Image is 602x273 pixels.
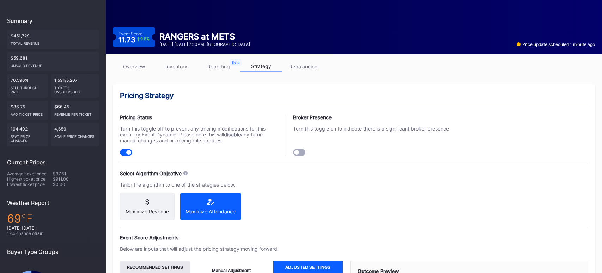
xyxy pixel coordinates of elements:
div: Below are inputs that will adjust the pricing strategy moving forward. [120,246,279,252]
div: Average ticket price [7,171,53,176]
a: overview [113,61,155,72]
div: Price update scheduled 1 minute ago [517,42,595,47]
div: 69 [7,212,99,225]
div: Revenue per ticket [54,109,96,116]
div: scale price changes [54,132,96,139]
div: Event Score Adjustments [120,235,588,241]
div: Weather Report [7,199,99,206]
a: strategy [240,61,282,72]
div: Tailor the algorithm to one of the strategies below. [120,182,279,188]
div: Turn this toggle off to prevent any pricing modifications for this event by Event Dynamic. Please... [120,126,279,144]
div: Tickets Unsold/Sold [54,83,96,94]
a: rebalancing [282,61,324,72]
div: Sell Through Rate [11,83,44,94]
div: Lowest ticket price [7,182,53,187]
div: Manual Adjustment [212,268,251,273]
div: 12 % chance of rain [7,231,99,236]
div: Buyer Type Groups [7,248,99,255]
div: Maximize Revenue [126,208,169,214]
div: $0.00 [53,182,99,187]
div: [DATE] [DATE] 7:10PM | [GEOGRAPHIC_DATA] [159,42,250,47]
div: Highest ticket price [7,176,53,182]
div: $66.45 [51,101,99,120]
div: Pricing Status [120,114,279,120]
div: 9.8 % [140,37,150,41]
span: ℉ [21,212,33,225]
div: 4,659 [51,123,99,146]
div: Select Algorithm Objective [120,170,182,176]
div: Unsold Revenue [11,61,95,68]
div: Total Revenue [11,38,95,45]
div: RANGERS at METS [159,31,250,42]
div: Pricing Strategy [120,91,588,100]
div: 11.73 [118,36,150,43]
div: $37.51 [53,171,99,176]
strong: disable [224,132,241,138]
div: Maximize Attendance [186,208,236,214]
div: $86.75 [7,101,48,120]
div: Summary [7,17,99,24]
div: Avg ticket price [11,109,44,116]
div: Broker Presence [293,114,452,120]
div: $911.00 [53,176,99,182]
div: 76.596% [7,74,48,98]
a: inventory [155,61,197,72]
div: 164,492 [7,123,48,146]
div: seat price changes [11,132,44,143]
a: reporting [197,61,240,72]
div: [DATE] [DATE] [7,225,99,231]
div: Current Prices [7,159,99,166]
div: Event Score [118,31,142,36]
div: $59,681 [7,52,99,71]
div: 1,591/5,207 [51,74,99,98]
div: $451,729 [7,30,99,49]
div: Turn this toggle on to indicate there is a significant broker presence [293,126,452,132]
